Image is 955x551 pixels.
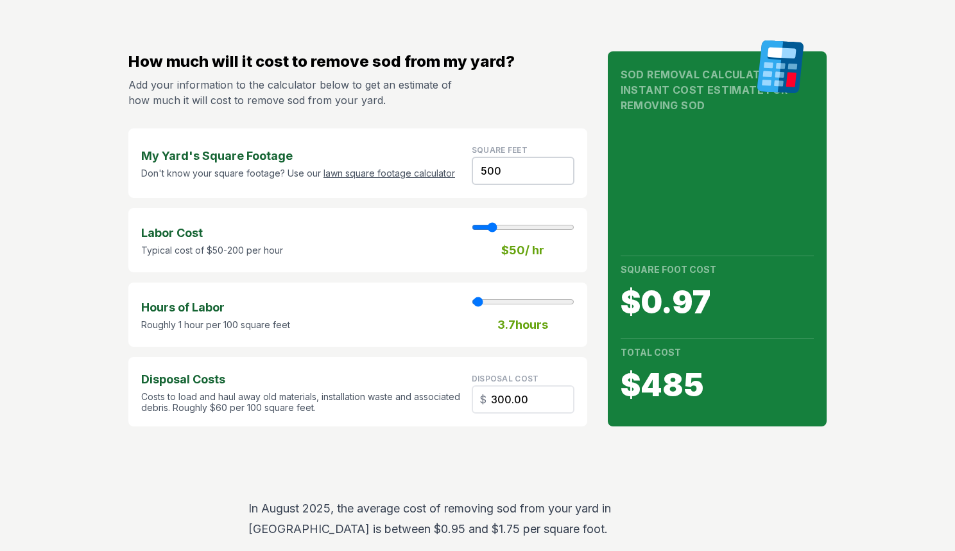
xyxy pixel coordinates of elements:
strong: $ 50 / hr [501,241,544,259]
span: $ [479,392,486,407]
strong: Square Foot Cost [621,264,716,275]
p: Costs to load and haul away old materials, installation waste and associated debris. Roughly $60 ... [141,391,461,414]
span: $ 485 [621,370,814,401]
strong: My Yard's Square Footage [141,147,455,165]
img: calculator graphic [752,40,809,94]
p: Don't know your square footage? Use our [141,168,455,179]
p: Roughly 1 hour per 100 square feet [141,319,290,331]
span: $ 0.97 [621,287,814,318]
input: Square Feet [472,157,574,185]
strong: Total Cost [621,347,681,358]
h1: Sod Removal Calculator Instant Cost Estimate for Removing Sod [621,67,814,113]
strong: Hours of Labor [141,299,290,317]
h2: How much will it cost to remove sod from my yard? [128,51,587,72]
label: Square Feet [472,145,528,155]
p: Typical cost of $50-200 per hour [141,245,283,256]
strong: Labor Cost [141,224,283,242]
strong: Disposal Costs [141,371,461,389]
input: Square Feet [472,385,574,414]
label: disposal cost [472,374,539,383]
a: lawn square footage calculator [323,168,455,179]
strong: 3.7 hours [497,316,548,334]
p: Add your information to the calculator below to get an estimate of how much it will cost to remov... [128,77,457,108]
p: In August 2025 , the average cost of removing sod from your yard in [GEOGRAPHIC_DATA] is between ... [248,498,707,539]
